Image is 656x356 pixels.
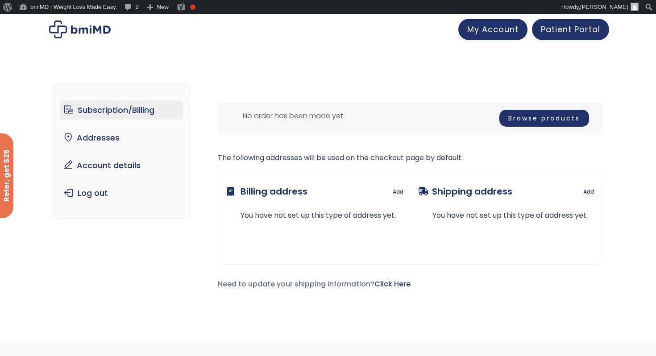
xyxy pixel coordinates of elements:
[60,156,183,175] a: Account details
[218,152,603,164] p: The following addresses will be used on the checkout page by default.
[418,211,588,220] address: You have not set up this type of address yet.
[60,101,183,120] a: Subscription/Billing
[218,103,603,134] div: No order has been made yet.
[532,19,609,40] a: Patient Portal
[393,186,403,198] a: Add
[60,128,183,147] a: Addresses
[49,21,111,38] img: My account
[53,85,191,219] nav: Account pages
[374,279,411,289] a: Click Here
[227,211,396,220] address: You have not set up this type of address yet.
[218,279,411,289] span: Need to update your shipping information?
[583,186,594,198] a: Add
[418,180,512,203] h3: Shipping address
[458,19,527,40] a: My Account
[541,24,600,35] span: Patient Portal
[227,180,307,203] h3: Billing address
[467,24,519,35] span: My Account
[499,110,589,127] a: Browse products
[60,184,183,203] a: Log out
